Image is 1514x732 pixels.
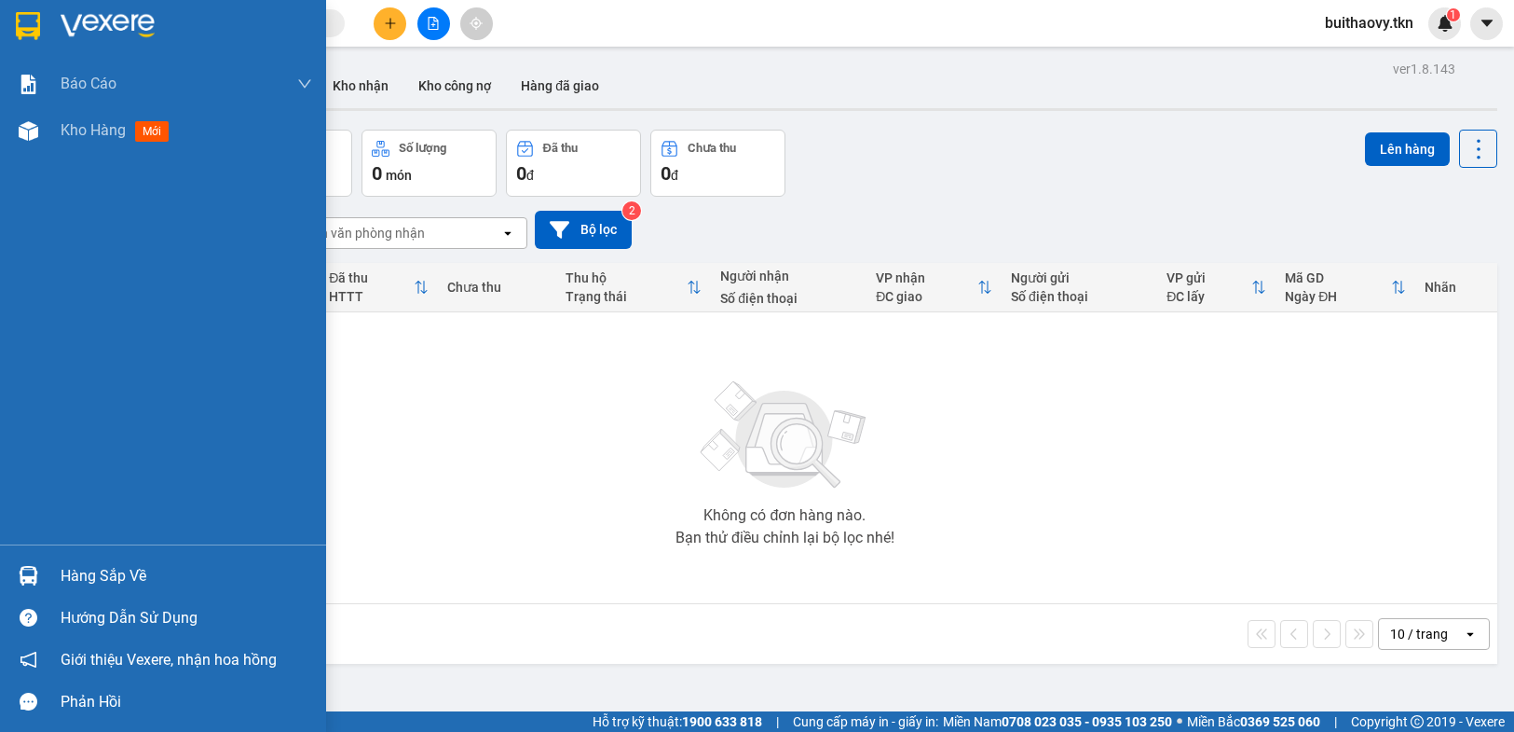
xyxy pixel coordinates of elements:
[329,289,414,304] div: HTTT
[19,75,38,94] img: solution-icon
[776,711,779,732] span: |
[1285,289,1391,304] div: Ngày ĐH
[671,168,678,183] span: đ
[720,269,857,283] div: Người nhận
[876,289,977,304] div: ĐC giao
[61,648,277,671] span: Giới thiệu Vexere, nhận hoa hồng
[1011,289,1148,304] div: Số điện thoại
[506,63,614,108] button: Hàng đã giao
[19,566,38,586] img: warehouse-icon
[403,63,506,108] button: Kho công nợ
[1177,718,1182,725] span: ⚪️
[876,270,977,285] div: VP nhận
[1002,714,1172,729] strong: 0708 023 035 - 0935 103 250
[320,263,438,312] th: Toggle SortBy
[720,291,857,306] div: Số điện thoại
[61,121,126,139] span: Kho hàng
[543,142,578,155] div: Đã thu
[61,562,312,590] div: Hàng sắp về
[650,130,785,197] button: Chưa thu0đ
[1479,15,1495,32] span: caret-down
[1393,59,1455,79] div: ver 1.8.143
[1447,8,1460,21] sup: 1
[1275,263,1415,312] th: Toggle SortBy
[297,76,312,91] span: down
[593,711,762,732] span: Hỗ trợ kỹ thuật:
[20,609,37,627] span: question-circle
[417,7,450,40] button: file-add
[1240,714,1320,729] strong: 0369 525 060
[1365,132,1450,166] button: Lên hàng
[1166,270,1251,285] div: VP gửi
[427,17,440,30] span: file-add
[1285,270,1391,285] div: Mã GD
[460,7,493,40] button: aim
[399,142,446,155] div: Số lượng
[1334,711,1337,732] span: |
[297,224,425,242] div: Chọn văn phòng nhận
[372,162,382,185] span: 0
[566,289,687,304] div: Trạng thái
[661,162,671,185] span: 0
[384,17,397,30] span: plus
[1390,625,1448,643] div: 10 / trang
[866,263,1002,312] th: Toggle SortBy
[675,531,894,546] div: Bạn thử điều chỉnh lại bộ lọc nhé!
[535,211,632,249] button: Bộ lọc
[16,12,40,40] img: logo-vxr
[447,280,547,295] div: Chưa thu
[61,604,312,632] div: Hướng dẫn sử dụng
[688,142,736,155] div: Chưa thu
[1411,715,1424,728] span: copyright
[506,130,641,197] button: Đã thu0đ
[703,508,866,523] div: Không có đơn hàng nào.
[318,63,403,108] button: Kho nhận
[1157,263,1275,312] th: Toggle SortBy
[61,72,116,95] span: Báo cáo
[1450,8,1456,21] span: 1
[135,121,169,142] span: mới
[61,688,312,716] div: Phản hồi
[20,693,37,711] span: message
[793,711,938,732] span: Cung cấp máy in - giấy in:
[19,121,38,141] img: warehouse-icon
[943,711,1172,732] span: Miền Nam
[500,226,515,241] svg: open
[1187,711,1320,732] span: Miền Bắc
[374,7,406,40] button: plus
[1166,289,1251,304] div: ĐC lấy
[622,201,641,220] sup: 2
[470,17,483,30] span: aim
[361,130,497,197] button: Số lượng0món
[526,168,534,183] span: đ
[1437,15,1453,32] img: icon-new-feature
[20,651,37,669] span: notification
[1310,11,1428,35] span: buithaovy.tkn
[691,370,878,501] img: svg+xml;base64,PHN2ZyBjbGFzcz0ibGlzdC1wbHVnX19zdmciIHhtbG5zPSJodHRwOi8vd3d3LnczLm9yZy8yMDAwL3N2Zy...
[329,270,414,285] div: Đã thu
[1425,280,1488,295] div: Nhãn
[682,714,762,729] strong: 1900 633 818
[516,162,526,185] span: 0
[1011,270,1148,285] div: Người gửi
[556,263,711,312] th: Toggle SortBy
[1470,7,1503,40] button: caret-down
[566,270,687,285] div: Thu hộ
[386,168,412,183] span: món
[1463,627,1478,642] svg: open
